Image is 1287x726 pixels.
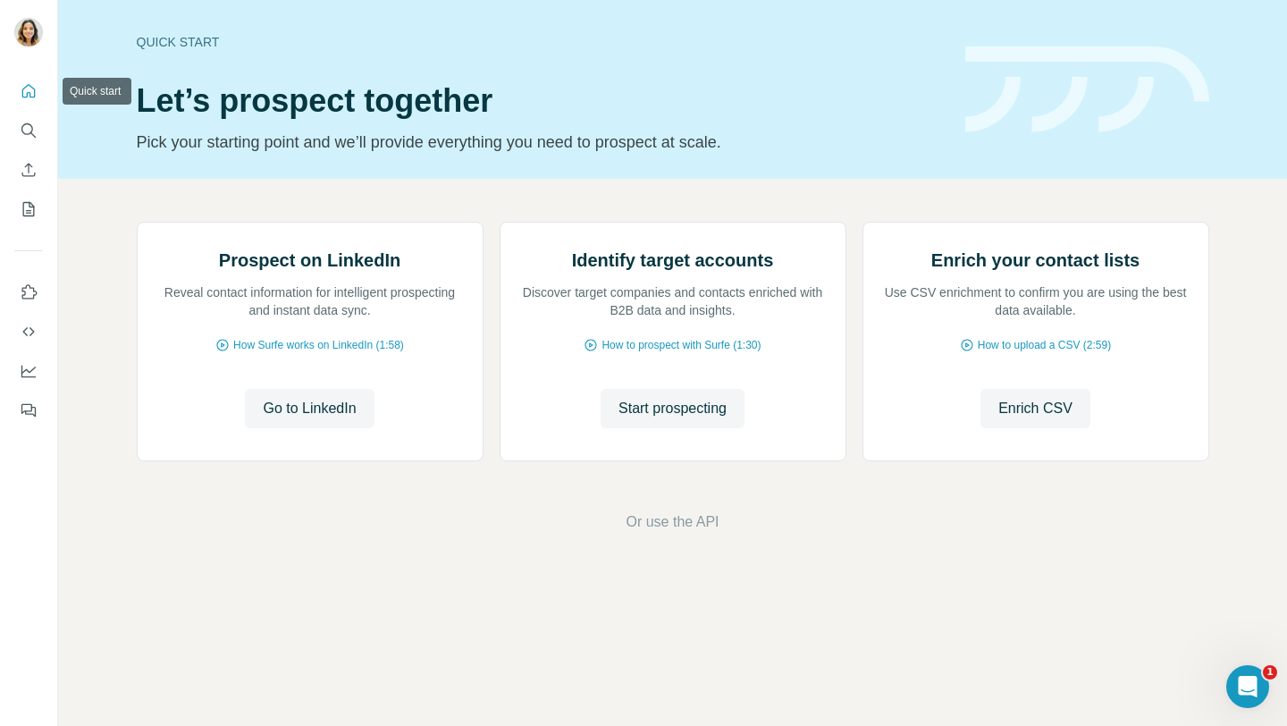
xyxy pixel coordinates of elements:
[978,337,1111,353] span: How to upload a CSV (2:59)
[14,114,43,147] button: Search
[14,193,43,225] button: My lists
[156,283,465,319] p: Reveal contact information for intelligent prospecting and instant data sync.
[14,154,43,186] button: Enrich CSV
[245,389,374,428] button: Go to LinkedIn
[618,398,727,419] span: Start prospecting
[881,283,1190,319] p: Use CSV enrichment to confirm you are using the best data available.
[219,248,400,273] h2: Prospect on LinkedIn
[233,337,404,353] span: How Surfe works on LinkedIn (1:58)
[1263,665,1277,680] span: 1
[965,46,1209,133] img: banner
[980,389,1090,428] button: Enrich CSV
[14,75,43,107] button: Quick start
[601,389,744,428] button: Start prospecting
[263,398,356,419] span: Go to LinkedIn
[931,248,1140,273] h2: Enrich your contact lists
[14,394,43,426] button: Feedback
[14,18,43,46] img: Avatar
[137,33,944,51] div: Quick start
[137,130,944,155] p: Pick your starting point and we’ll provide everything you need to prospect at scale.
[998,398,1072,419] span: Enrich CSV
[137,83,944,119] h1: Let’s prospect together
[14,316,43,348] button: Use Surfe API
[572,248,774,273] h2: Identify target accounts
[601,337,761,353] span: How to prospect with Surfe (1:30)
[14,355,43,387] button: Dashboard
[518,283,828,319] p: Discover target companies and contacts enriched with B2B data and insights.
[14,276,43,308] button: Use Surfe on LinkedIn
[1226,665,1269,708] iframe: Intercom live chat
[626,511,719,533] button: Or use the API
